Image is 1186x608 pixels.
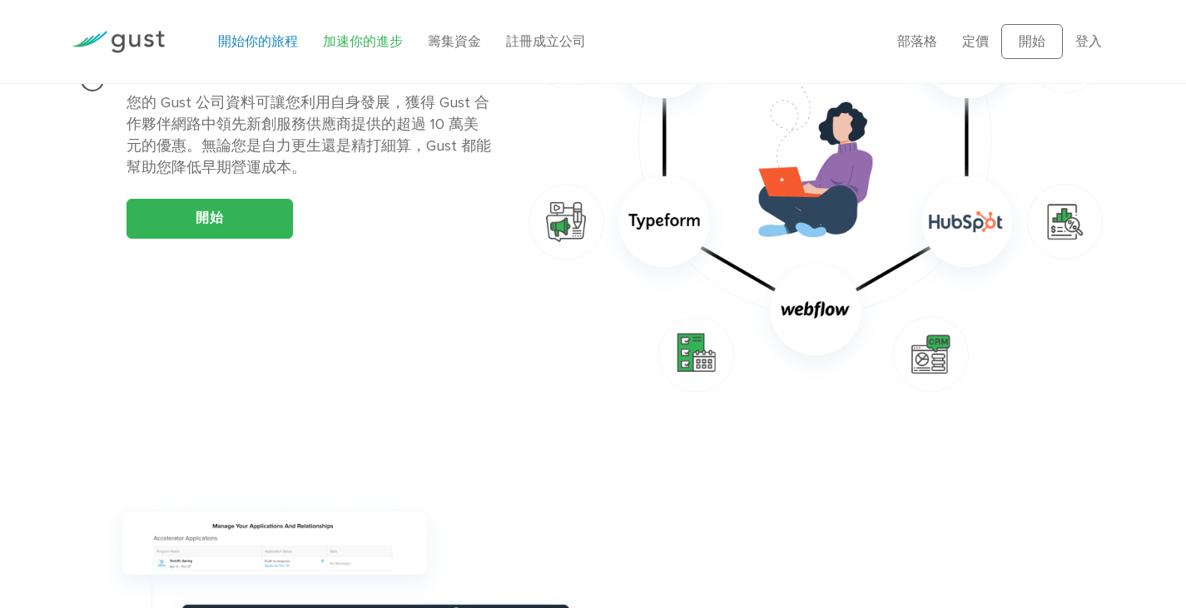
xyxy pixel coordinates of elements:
img: 陣風標誌 [72,31,165,53]
a: 籌集資金 [428,33,481,49]
a: 登入 [1075,33,1102,49]
font: 您的 Gust 公司資料可讓您利用自身發展，獲得 Gust 合作夥伴網路中領先新創服務供應商提供的超過 10 萬美元的優惠。無論您是自力更生還是精打細算，Gust 都能幫助您降低早期營運成本。 [127,94,491,176]
a: 開始 [127,199,293,239]
font: 開始 [196,210,225,226]
font: 開始 [1019,33,1045,49]
a: 開始 [1001,24,1063,59]
a: 定價 [962,33,989,49]
a: 加速你的進步 [323,33,403,49]
a: 註冊成立公司 [506,33,586,49]
a: 部落格 [897,33,937,49]
a: 開始你的旅程 [218,33,298,49]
